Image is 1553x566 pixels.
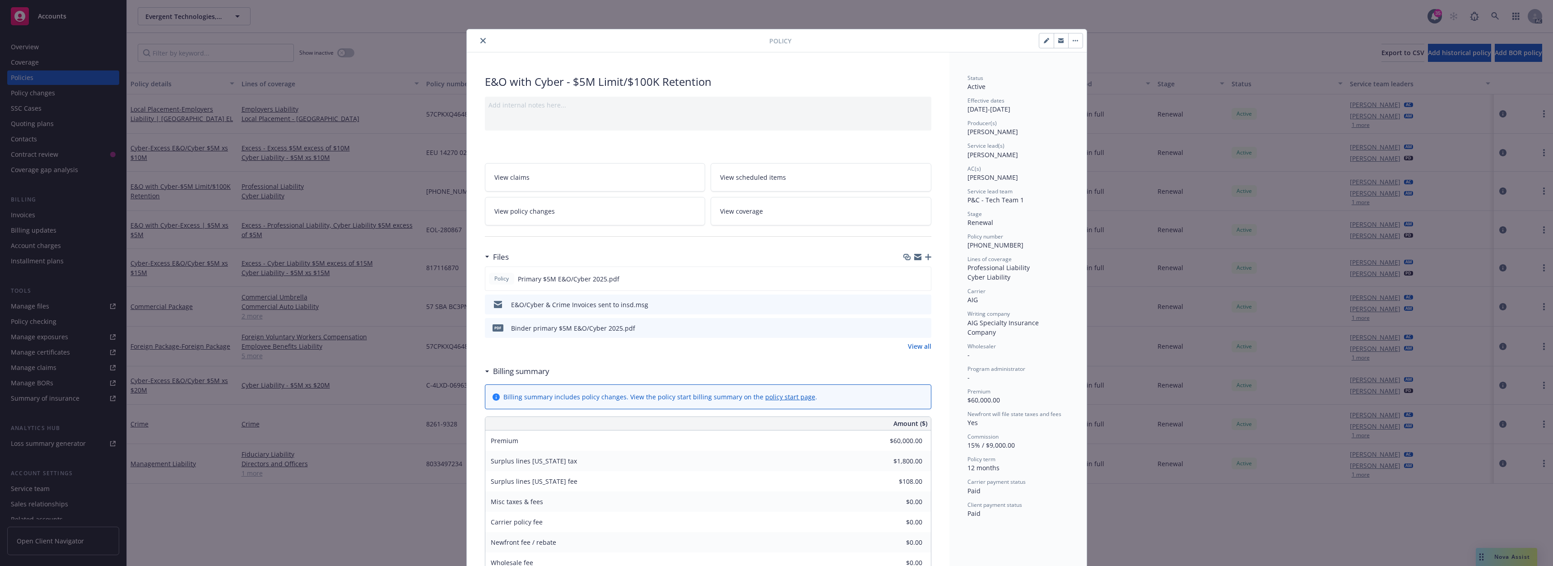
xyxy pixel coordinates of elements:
[967,263,1069,272] div: Professional Liability
[485,197,706,225] a: View policy changes
[967,295,978,304] span: AIG
[920,323,928,333] button: preview file
[893,419,927,428] span: Amount ($)
[494,206,555,216] span: View policy changes
[485,251,509,263] div: Files
[485,74,931,89] div: E&O with Cyber - $5M Limit/$100K Retention
[967,196,1024,204] span: P&C - Tech Team 1
[908,341,931,351] a: View all
[967,241,1023,249] span: [PHONE_NUMBER]
[967,173,1018,182] span: [PERSON_NAME]
[511,323,635,333] div: Binder primary $5M E&O/Cyber 2025.pdf
[967,142,1004,150] span: Service lead(s)
[967,287,986,295] span: Carrier
[967,233,1003,240] span: Policy number
[920,300,928,309] button: preview file
[967,74,983,82] span: Status
[494,173,530,182] span: View claims
[493,275,511,283] span: Policy
[919,274,927,284] button: preview file
[869,454,928,468] input: 0.00
[503,392,817,402] div: Billing summary includes policy changes. View the policy start billing summary on the .
[967,455,995,463] span: Policy term
[967,342,996,350] span: Wholesaler
[967,433,999,440] span: Commission
[967,509,981,518] span: Paid
[967,187,1013,195] span: Service lead team
[967,410,1061,418] span: Newfront will file state taxes and fees
[967,365,1025,373] span: Program administrator
[518,274,619,284] span: Primary $5M E&O/Cyber 2025.pdf
[511,300,648,309] div: E&O/Cyber & Crime Invoices sent to insd.msg
[869,434,928,448] input: 0.00
[967,478,1026,486] span: Carrier payment status
[967,310,1010,318] span: Writing company
[711,163,931,192] a: View scheduled items
[905,323,912,333] button: download file
[493,365,549,377] h3: Billing summary
[491,538,556,547] span: Newfront fee / rebate
[967,127,1018,136] span: [PERSON_NAME]
[967,97,1004,104] span: Effective dates
[720,173,786,182] span: View scheduled items
[967,351,970,359] span: -
[869,515,928,529] input: 0.00
[967,441,1015,449] span: 15% / $9,000.00
[905,300,912,309] button: download file
[491,436,518,445] span: Premium
[967,373,970,382] span: -
[967,272,1069,282] div: Cyber Liability
[485,365,549,377] div: Billing summary
[967,388,990,395] span: Premium
[478,35,488,46] button: close
[967,97,1069,114] div: [DATE] - [DATE]
[967,119,997,127] span: Producer(s)
[493,251,509,263] h3: Files
[869,495,928,509] input: 0.00
[967,165,981,173] span: AC(s)
[485,163,706,192] a: View claims
[869,536,928,549] input: 0.00
[869,475,928,488] input: 0.00
[967,82,986,91] span: Active
[711,197,931,225] a: View coverage
[967,396,1000,404] span: $60,000.00
[905,274,912,284] button: download file
[493,324,503,331] span: pdf
[967,150,1018,159] span: [PERSON_NAME]
[967,218,993,227] span: Renewal
[488,100,928,110] div: Add internal notes here...
[967,486,981,495] span: Paid
[720,206,763,216] span: View coverage
[967,463,1000,472] span: 12 months
[967,318,1041,337] span: AIG Specialty Insurance Company
[491,497,543,506] span: Misc taxes & fees
[967,255,1012,263] span: Lines of coverage
[967,210,982,218] span: Stage
[491,457,577,465] span: Surplus lines [US_STATE] tax
[491,518,543,526] span: Carrier policy fee
[967,501,1022,509] span: Client payment status
[765,393,815,401] a: policy start page
[491,477,577,486] span: Surplus lines [US_STATE] fee
[967,418,978,427] span: Yes
[769,36,791,46] span: Policy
